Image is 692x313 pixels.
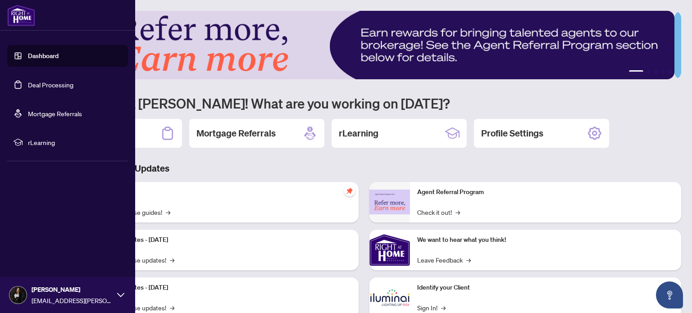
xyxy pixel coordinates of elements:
a: Dashboard [28,52,59,60]
h3: Brokerage & Industry Updates [47,162,681,175]
img: logo [7,5,35,26]
p: Self-Help [95,187,351,197]
a: Mortgage Referrals [28,109,82,118]
p: Platform Updates - [DATE] [95,235,351,245]
a: Check it out!→ [417,207,460,217]
img: Agent Referral Program [369,190,410,214]
a: Leave Feedback→ [417,255,471,265]
a: Sign In!→ [417,303,446,313]
button: 2 [647,70,651,74]
button: 3 [654,70,658,74]
h2: Mortgage Referrals [196,127,276,140]
button: Open asap [656,281,683,308]
img: We want to hear what you think! [369,230,410,270]
span: rLearning [28,137,122,147]
span: → [166,207,170,217]
span: → [455,207,460,217]
button: 4 [661,70,665,74]
span: → [170,255,174,265]
p: We want to hear what you think! [417,235,674,245]
span: [EMAIL_ADDRESS][PERSON_NAME][DOMAIN_NAME] [32,295,113,305]
p: Identify your Client [417,283,674,293]
span: → [466,255,471,265]
h1: Welcome back [PERSON_NAME]! What are you working on [DATE]? [47,95,681,112]
p: Platform Updates - [DATE] [95,283,351,293]
h2: rLearning [339,127,378,140]
span: → [441,303,446,313]
h2: Profile Settings [481,127,543,140]
img: Slide 0 [47,11,674,79]
a: Deal Processing [28,81,73,89]
button: 5 [669,70,672,74]
img: Profile Icon [9,286,27,304]
button: 1 [629,70,643,74]
span: pushpin [344,186,355,196]
span: → [170,303,174,313]
span: [PERSON_NAME] [32,285,113,295]
p: Agent Referral Program [417,187,674,197]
